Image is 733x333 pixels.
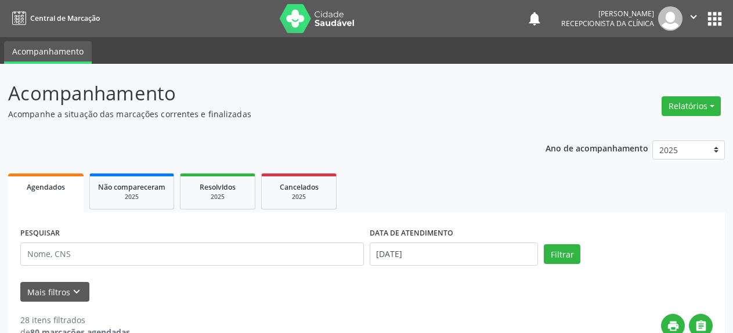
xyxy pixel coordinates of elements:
button: Relatórios [662,96,721,116]
span: Central de Marcação [30,13,100,23]
button: notifications [526,10,543,27]
i: print [667,320,680,332]
button: apps [705,9,725,29]
div: [PERSON_NAME] [561,9,654,19]
span: Agendados [27,182,65,192]
div: 2025 [270,193,328,201]
label: PESQUISAR [20,225,60,242]
div: 2025 [98,193,165,201]
button:  [683,6,705,31]
span: Não compareceram [98,182,165,192]
div: 28 itens filtrados [20,314,130,326]
button: Mais filtroskeyboard_arrow_down [20,282,89,302]
input: Nome, CNS [20,242,364,266]
label: DATA DE ATENDIMENTO [370,225,453,242]
span: Recepcionista da clínica [561,19,654,28]
a: Central de Marcação [8,9,100,28]
input: Selecione um intervalo [370,242,539,266]
p: Acompanhe a situação das marcações correntes e finalizadas [8,108,510,120]
span: Resolvidos [200,182,236,192]
i:  [687,10,700,23]
img: img [658,6,683,31]
p: Acompanhamento [8,79,510,108]
a: Acompanhamento [4,41,92,64]
div: 2025 [189,193,247,201]
span: Cancelados [280,182,319,192]
p: Ano de acompanhamento [546,140,648,155]
button: Filtrar [544,244,580,264]
i: keyboard_arrow_down [70,285,83,298]
i:  [695,320,707,332]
